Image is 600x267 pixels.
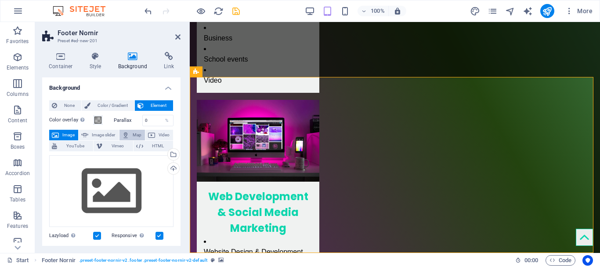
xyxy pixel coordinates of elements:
span: 00 00 [524,255,538,266]
span: Video [158,130,170,140]
nav: breadcrumb [42,255,224,266]
label: Optimized [49,245,93,255]
i: On resize automatically adjust zoom level to fit chosen device. [394,7,401,15]
span: None [60,100,79,111]
h4: Link [157,52,181,70]
i: This element is a customizable preset [211,258,215,263]
span: More [565,7,593,15]
p: Tables [10,196,25,203]
button: Video [145,130,173,140]
i: Save (Ctrl+S) [231,6,241,16]
button: publish [540,4,554,18]
h4: Background [112,52,158,70]
h4: Background [42,77,181,93]
h6: 100% [371,6,385,16]
label: Lazyload [49,230,93,241]
p: Content [8,117,27,124]
img: Editor Logo [51,6,116,16]
i: Reload page [213,6,224,16]
button: pages [488,6,498,16]
label: Parallax [114,118,142,123]
span: Click to select. Double-click to edit [42,255,76,266]
button: More [561,4,596,18]
p: Elements [7,64,29,71]
button: 100% [358,6,389,16]
button: save [231,6,241,16]
span: . preset-footer-nornir-v2 .footer .preset-footer-nornir-v2-default [79,255,207,266]
button: Image slider [79,130,119,140]
button: Map [119,130,145,140]
button: Click here to leave preview mode and continue editing [195,6,206,16]
span: : [531,257,532,263]
h2: Footer Nornir [58,29,181,37]
p: Features [7,223,28,230]
button: Color / Gradient [82,100,134,111]
div: Select files from the file manager, stock photos, or upload file(s) [49,155,173,227]
p: Favorites [6,38,29,45]
div: % [161,115,173,126]
p: Accordion [5,170,30,177]
i: Navigator [505,6,515,16]
button: YouTube [49,141,93,151]
span: Color / Gradient [93,100,132,111]
button: Image [49,130,78,140]
button: reload [213,6,224,16]
a: Click to cancel selection. Double-click to open Pages [7,255,29,266]
span: Map [132,130,142,140]
span: Code [549,255,571,266]
button: Element [135,100,173,111]
i: This element contains a background [218,258,224,263]
button: Usercentrics [582,255,593,266]
p: Boxes [11,143,25,150]
i: Publish [542,6,552,16]
button: undo [143,6,153,16]
h6: Session time [515,255,539,266]
button: None [49,100,81,111]
button: Code [546,255,575,266]
span: Image slider [91,130,116,140]
button: navigator [505,6,516,16]
button: design [470,6,481,16]
i: Design (Ctrl+Alt+Y) [470,6,480,16]
label: Responsive [112,230,155,241]
i: Pages (Ctrl+Alt+S) [488,6,498,16]
button: HTML [134,141,173,151]
i: AI Writer [523,6,533,16]
span: HTML [146,141,170,151]
label: Color overlay [49,115,93,125]
p: Columns [7,91,29,98]
span: Vimeo [105,141,130,151]
span: YouTube [60,141,90,151]
h3: Preset #ed-new-201 [58,37,163,45]
i: Undo: Change background element (Ctrl+Z) [143,6,153,16]
h4: Style [83,52,112,70]
button: Vimeo [94,141,133,151]
h4: Container [42,52,83,70]
button: text_generator [523,6,533,16]
span: Image [61,130,76,140]
span: Element [146,100,170,111]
